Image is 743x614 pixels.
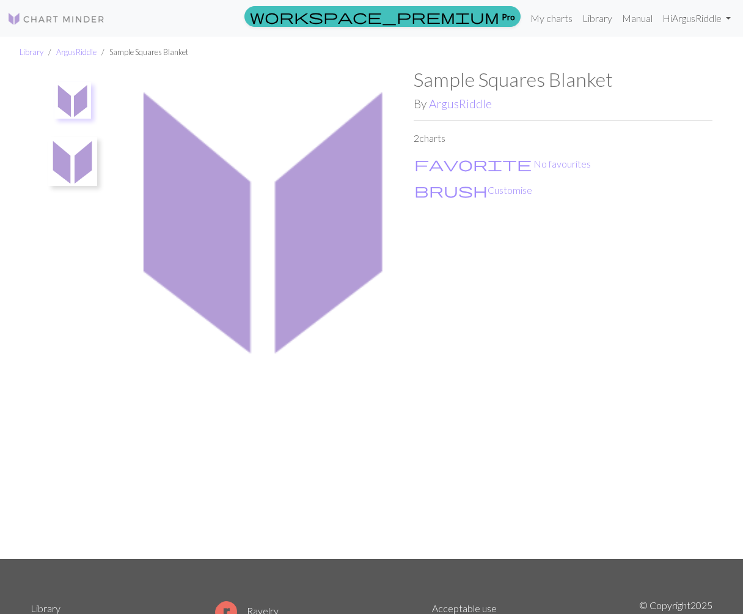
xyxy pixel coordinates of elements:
[54,82,91,119] img: Garter Stitch Square
[414,183,488,198] i: Customise
[56,47,97,57] a: ArgusRiddle
[414,156,591,172] button: Favourite No favourites
[414,157,532,171] i: Favourite
[657,6,736,31] a: HiArgusRiddle
[414,131,712,146] p: 2 charts
[20,47,43,57] a: Library
[115,68,414,559] img: Garter Stitch Square
[31,602,60,614] a: Library
[617,6,657,31] a: Manual
[414,155,532,172] span: favorite
[7,12,105,26] img: Logo
[48,137,97,186] img: Seed Stitch Square
[525,6,577,31] a: My charts
[429,97,492,111] a: ArgusRiddle
[577,6,617,31] a: Library
[250,8,499,25] span: workspace_premium
[414,97,712,111] h2: By
[414,182,488,199] span: brush
[97,46,188,58] li: Sample Squares Blanket
[414,182,533,198] button: CustomiseCustomise
[432,602,497,614] a: Acceptable use
[414,68,712,91] h1: Sample Squares Blanket
[244,6,521,27] a: Pro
